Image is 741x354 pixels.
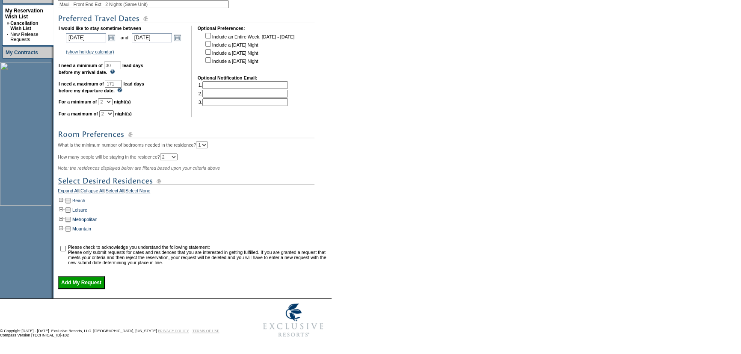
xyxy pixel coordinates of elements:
b: I would like to stay sometime between [59,26,141,31]
td: Include an Entire Week, [DATE] - [DATE] Include a [DATE] Night Include a [DATE] Night Include a [... [204,32,294,69]
a: Beach [72,198,85,203]
a: Metropolitan [72,217,98,222]
b: Optional Notification Email: [198,75,258,80]
b: For a minimum of [59,99,97,104]
b: Optional Preferences: [198,26,245,31]
a: Select None [125,188,150,196]
a: My Contracts [6,50,38,56]
a: (show holiday calendar) [66,49,114,54]
a: Select All [106,188,124,196]
b: lead days before my arrival date. [59,63,143,75]
b: For a maximum of [59,111,98,116]
img: subTtlRoomPreferences.gif [58,129,314,140]
a: New Release Requests [10,32,38,42]
b: lead days before my departure date. [59,81,144,93]
td: 1. [199,81,288,89]
td: Please check to acknowledge you understand the following statement: Please only submit requests f... [68,245,329,265]
a: Open the calendar popup. [107,33,116,42]
a: Mountain [72,226,91,231]
a: PRIVACY POLICY [158,329,189,333]
b: » [7,21,9,26]
a: Collapse All [80,188,104,196]
td: and [119,32,130,44]
a: Expand All [58,188,79,196]
a: Leisure [72,207,87,212]
input: Date format: M/D/Y. Shortcut keys: [T] for Today. [UP] or [.] for Next Day. [DOWN] or [,] for Pre... [132,33,172,42]
span: Note: the residences displayed below are filtered based upon your criteria above [58,165,220,171]
b: night(s) [115,111,132,116]
b: I need a maximum of [59,81,104,86]
b: I need a minimum of [59,63,103,68]
input: Add My Request [58,276,105,289]
b: night(s) [114,99,130,104]
td: · [7,32,9,42]
td: 2. [199,90,288,97]
img: questionMark_lightBlue.gif [110,69,115,74]
img: questionMark_lightBlue.gif [117,88,122,92]
a: Cancellation Wish List [10,21,38,31]
a: My Reservation Wish List [5,8,43,20]
img: Exclusive Resorts [255,299,332,342]
a: Open the calendar popup. [173,33,182,42]
td: 3. [199,98,288,106]
input: Date format: M/D/Y. Shortcut keys: [T] for Today. [UP] or [.] for Next Day. [DOWN] or [,] for Pre... [66,33,106,42]
div: | | | [58,188,329,196]
a: TERMS OF USE [193,329,219,333]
